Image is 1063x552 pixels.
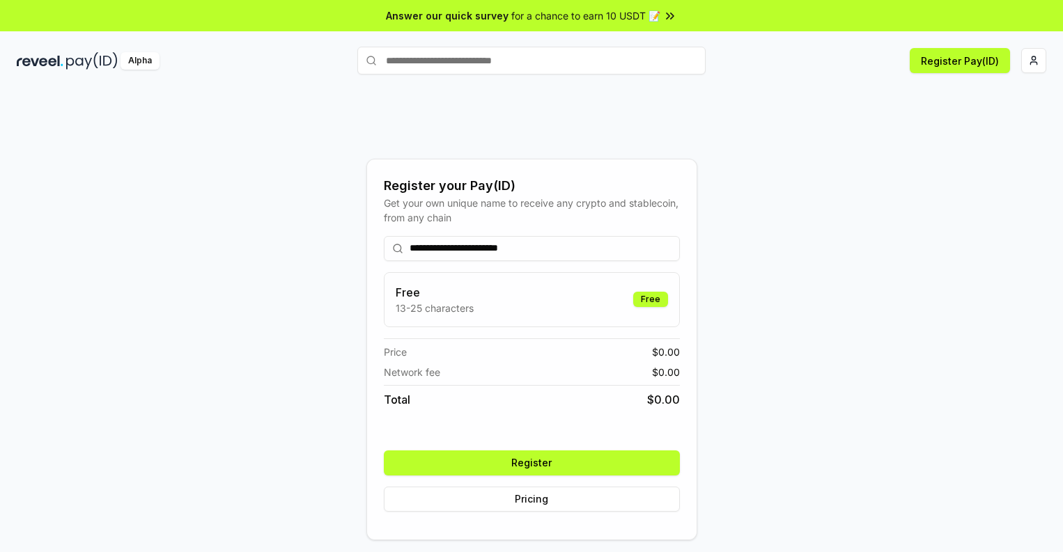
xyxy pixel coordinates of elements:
[17,52,63,70] img: reveel_dark
[396,301,474,315] p: 13-25 characters
[511,8,660,23] span: for a chance to earn 10 USDT 📝
[384,450,680,475] button: Register
[384,176,680,196] div: Register your Pay(ID)
[633,292,668,307] div: Free
[384,487,680,512] button: Pricing
[384,196,680,225] div: Get your own unique name to receive any crypto and stablecoin, from any chain
[652,365,680,379] span: $ 0.00
[384,365,440,379] span: Network fee
[66,52,118,70] img: pay_id
[386,8,509,23] span: Answer our quick survey
[396,284,474,301] h3: Free
[910,48,1010,73] button: Register Pay(ID)
[652,345,680,359] span: $ 0.00
[647,391,680,408] span: $ 0.00
[384,391,410,408] span: Total
[121,52,160,70] div: Alpha
[384,345,407,359] span: Price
